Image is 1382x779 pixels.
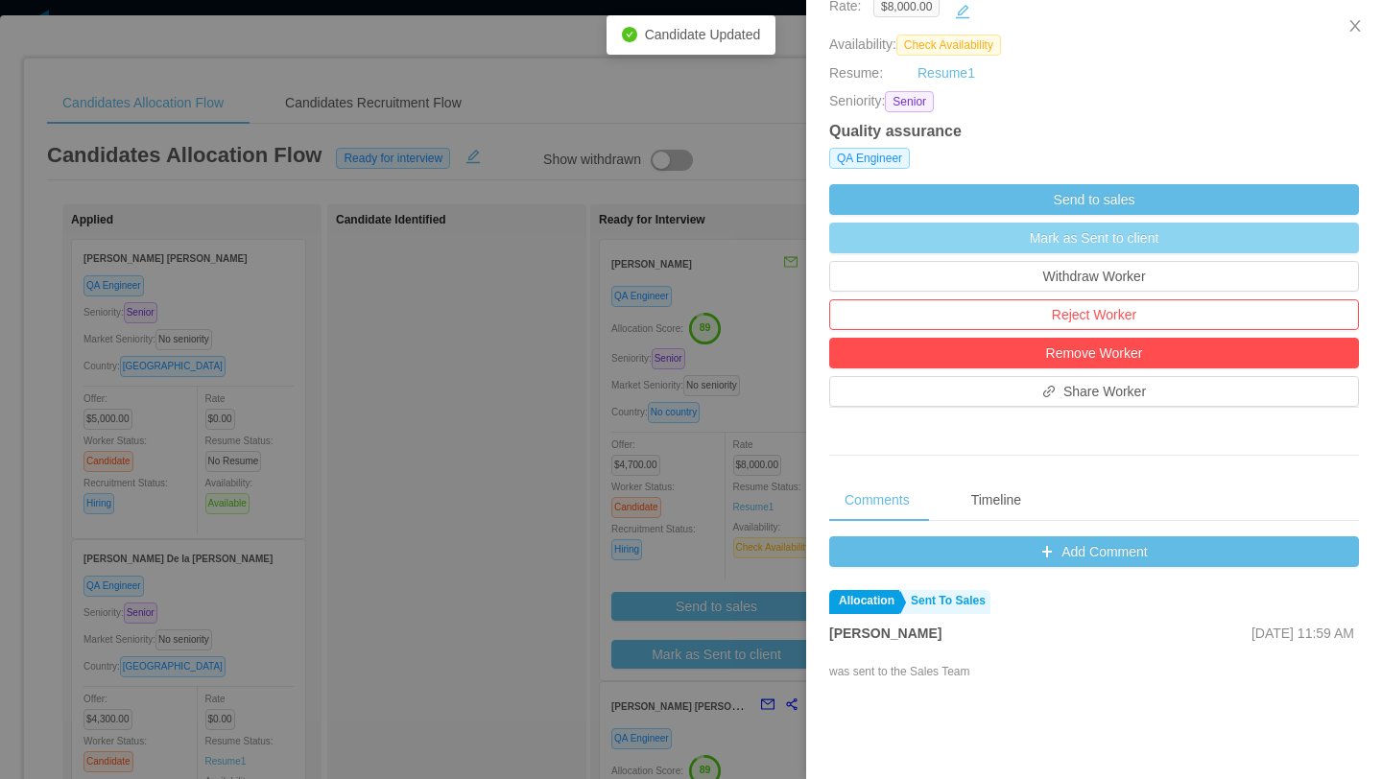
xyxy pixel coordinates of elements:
[1347,18,1363,34] i: icon: close
[885,91,934,112] span: Senior
[645,27,761,42] span: Candidate Updated
[829,338,1359,368] button: Remove Worker
[829,123,962,139] strong: Quality assurance
[829,36,1009,52] span: Availability:
[829,479,925,522] div: Comments
[829,299,1359,330] button: Reject Worker
[896,35,1001,56] span: Check Availability
[956,479,1036,522] div: Timeline
[1251,626,1354,641] span: [DATE] 11:59 AM
[829,663,970,680] div: was sent to the Sales Team
[829,223,1359,253] button: Mark as Sent to client
[829,148,910,169] span: QA Engineer
[829,65,883,81] span: Resume:
[901,590,990,614] a: Sent To Sales
[917,63,975,83] a: Resume1
[829,536,1359,567] button: icon: plusAdd Comment
[829,261,1359,292] button: Withdraw Worker
[829,91,885,112] span: Seniority:
[829,590,899,614] a: Allocation
[622,27,637,42] i: icon: check-circle
[829,626,941,641] strong: [PERSON_NAME]
[829,184,1359,215] button: Send to sales
[829,376,1359,407] button: icon: linkShare Worker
